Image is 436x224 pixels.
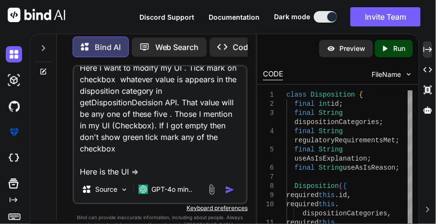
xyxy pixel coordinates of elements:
div: 10 [263,200,274,209]
div: CODE [263,69,283,80]
span: class [287,91,307,99]
span: Disposition [295,182,339,190]
img: attachment [206,184,217,195]
span: ; [339,100,343,108]
span: String [319,164,343,172]
span: String [319,146,343,153]
img: GPT-4o mini [138,185,148,194]
p: Keyboard preferences [73,204,248,212]
span: Discord Support [139,13,194,21]
span: { [359,91,363,99]
img: cloudideIcon [6,150,22,166]
span: , [387,210,391,217]
div: 2 [263,100,274,109]
button: Documentation [209,12,260,22]
span: id [331,100,339,108]
span: useAsIsReason [343,164,396,172]
button: Invite Team [350,7,421,26]
span: required [287,191,319,199]
span: String [319,109,343,117]
span: String [319,127,343,135]
img: premium [6,124,22,140]
img: chevron down [405,70,413,78]
img: preview [327,44,336,53]
img: Pick Models [120,186,128,194]
span: Disposition [311,91,355,99]
div: 3 [263,109,274,118]
span: . [335,191,339,199]
img: githubDark [6,98,22,114]
span: { [343,182,347,190]
span: this [319,191,335,199]
span: . [335,200,339,208]
span: regulatoryRequirementsMet [295,137,396,144]
span: ; [367,155,371,162]
textarea: Here I want to modify my UI . Tick mark on checkbox whatever value is appears in the disposition ... [74,66,247,176]
span: ; [396,137,399,144]
div: 6 [263,163,274,173]
p: Code Generator [233,41,291,53]
p: Web Search [155,41,199,53]
span: this [319,200,335,208]
span: final [295,109,315,117]
div: 9 [263,191,274,200]
span: ( [339,182,343,190]
span: dispositionCategories [303,210,387,217]
span: final [295,100,315,108]
span: final [295,164,315,172]
p: Source [95,185,117,194]
span: int [319,100,331,108]
img: darkChat [6,46,22,62]
p: GPT-4o min.. [152,185,193,194]
span: id [339,191,347,199]
span: Documentation [209,13,260,21]
button: Discord Support [139,12,194,22]
img: icon [225,185,235,195]
span: Dark mode [274,12,310,22]
span: final [295,146,315,153]
span: useAsIsExplanation [295,155,367,162]
span: final [295,127,315,135]
span: ; [379,118,383,126]
div: 7 [263,173,274,182]
img: Bind AI [8,8,65,22]
div: 4 [263,127,274,136]
p: Run [393,44,405,53]
div: 1 [263,90,274,100]
p: Preview [339,44,365,53]
img: darkAi-studio [6,72,22,88]
span: dispositionCategories [295,118,379,126]
span: , [347,191,351,199]
p: Bind AI [95,41,121,53]
span: ; [396,164,399,172]
span: required [287,200,319,208]
span: FileName [372,70,401,79]
div: 5 [263,145,274,154]
div: 8 [263,182,274,191]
